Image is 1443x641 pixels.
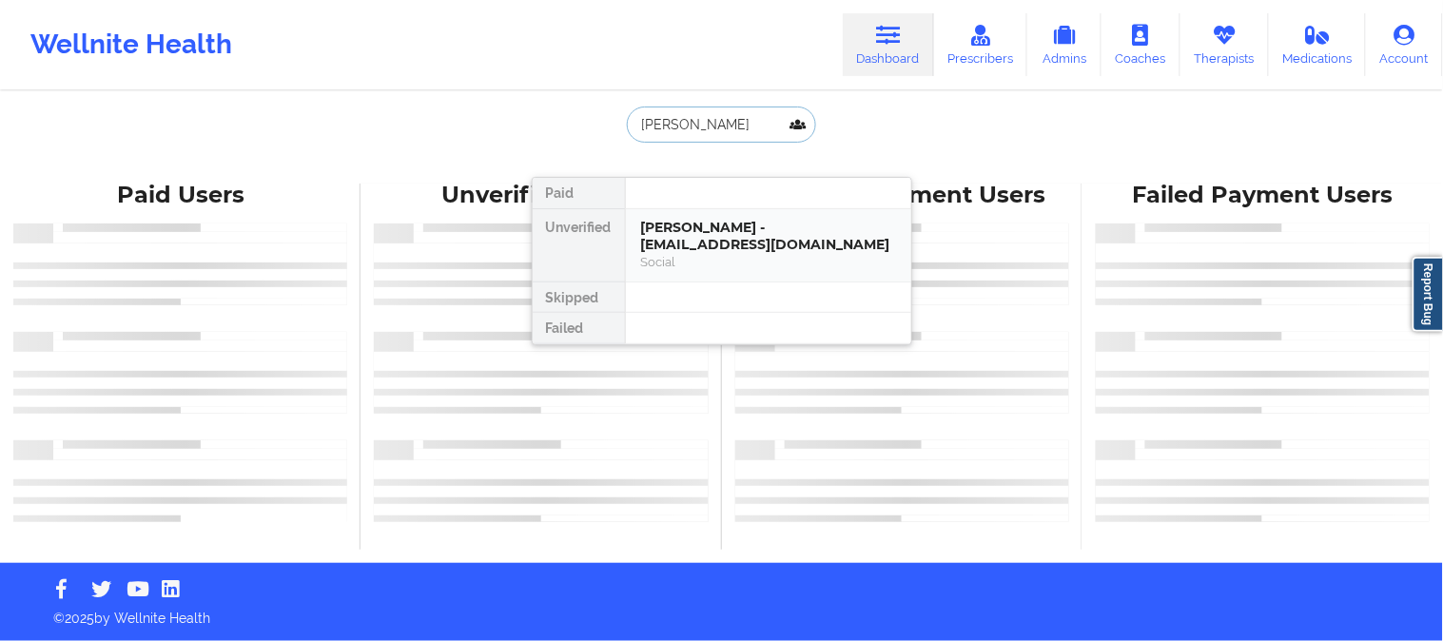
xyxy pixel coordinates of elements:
div: Paid Users [13,181,347,210]
div: Failed Payment Users [1096,181,1430,210]
div: [PERSON_NAME] - [EMAIL_ADDRESS][DOMAIN_NAME] [641,219,896,254]
div: Social [641,254,896,270]
div: Paid [533,178,625,208]
div: Skipped [533,282,625,313]
a: Medications [1269,13,1367,76]
p: © 2025 by Wellnite Health [40,595,1403,628]
a: Report Bug [1413,257,1443,332]
a: Coaches [1102,13,1180,76]
a: Prescribers [934,13,1028,76]
a: Account [1366,13,1443,76]
a: Therapists [1180,13,1269,76]
a: Admins [1027,13,1102,76]
div: Unverified Users [374,181,708,210]
div: Unverified [533,209,625,283]
div: Failed [533,313,625,343]
a: Dashboard [843,13,934,76]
